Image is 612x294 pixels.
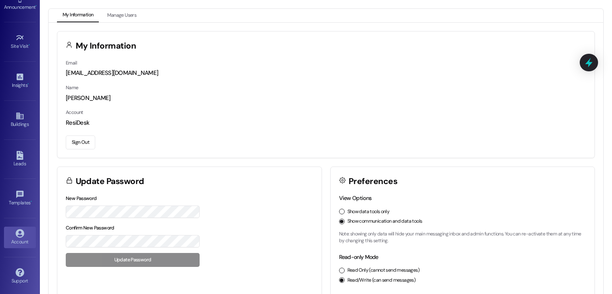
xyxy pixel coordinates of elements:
[27,81,29,87] span: •
[4,227,36,248] a: Account
[347,208,390,216] label: Show data tools only
[31,199,32,204] span: •
[339,253,379,261] label: Read-only Mode
[66,69,586,77] div: [EMAIL_ADDRESS][DOMAIN_NAME]
[4,266,36,287] a: Support
[29,42,30,48] span: •
[76,177,144,186] h3: Update Password
[102,9,142,22] button: Manage Users
[35,3,37,9] span: •
[66,94,586,102] div: [PERSON_NAME]
[4,109,36,131] a: Buildings
[66,109,83,116] label: Account
[347,277,416,284] label: Read/Write (can send messages)
[4,188,36,209] a: Templates •
[339,231,586,245] p: Note: showing only data will hide your main messaging inbox and admin functions. You can re-activ...
[66,135,95,149] button: Sign Out
[66,225,114,231] label: Confirm New Password
[339,194,372,202] label: View Options
[66,195,97,202] label: New Password
[66,60,77,66] label: Email
[57,9,99,22] button: My Information
[4,149,36,170] a: Leads
[66,119,586,127] div: ResiDesk
[4,70,36,92] a: Insights •
[349,177,397,186] h3: Preferences
[76,42,136,50] h3: My Information
[347,267,420,274] label: Read Only (cannot send messages)
[347,218,422,225] label: Show communication and data tools
[66,84,78,91] label: Name
[4,31,36,53] a: Site Visit •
